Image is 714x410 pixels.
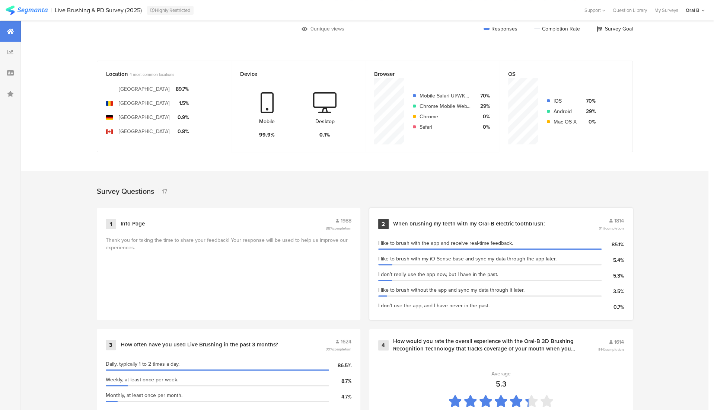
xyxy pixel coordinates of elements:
span: 91% [599,225,624,231]
span: 1614 [614,338,624,346]
div: | [51,6,52,15]
div: Device [240,70,344,78]
div: Thank you for taking the time to share your feedback! Your response will be used to help us impro... [106,237,351,311]
div: 0.9% [176,113,189,121]
div: Oral B [686,7,699,14]
span: 4 most common locations [130,71,174,77]
div: Location [106,70,210,78]
div: 29% [583,108,596,115]
div: When brushing my teeth with my Oral-B electric toothbrush: [393,220,545,228]
img: segmanta logo [6,6,48,15]
div: [GEOGRAPHIC_DATA] [119,128,170,135]
span: Daily, typically 1 to 2 times a day. [106,360,179,368]
div: unique views [314,25,344,33]
div: Desktop [315,118,335,125]
div: [GEOGRAPHIC_DATA] [119,99,170,107]
div: 17 [158,187,167,196]
div: Mobile [259,118,275,125]
div: 5.4% [602,256,624,264]
div: How would you rate the overall experience with the Oral-B 3D Brushing Recognition Technology that... [393,338,580,352]
div: 0.8% [176,128,189,135]
div: 70% [477,92,490,100]
div: Mac OS X [554,118,577,126]
div: Responses [484,25,517,33]
a: Question Library [609,7,651,14]
div: 85.1% [602,241,624,249]
span: 1814 [614,217,624,225]
div: Mobile Safari UI/WKWebView [420,92,471,100]
div: Survey Goal [597,25,633,33]
div: 89.7% [176,85,189,93]
div: Chrome [420,113,471,121]
div: OS [508,70,611,78]
div: 0.1% [319,131,330,139]
div: 29% [477,102,490,110]
div: iOS [554,97,577,105]
span: 1988 [341,217,351,225]
div: Safari [420,123,471,131]
span: completion [605,347,624,352]
div: Completion Rate [534,25,580,33]
span: I don’t really use the app now, but I have in the past. [378,270,498,278]
div: 0% [583,118,596,126]
span: 88% [326,225,351,231]
a: My Surveys [651,7,682,14]
div: 86.5% [329,362,351,369]
span: I like to brush without the app and sync my data through it later. [378,286,525,294]
div: 1.5% [176,99,189,107]
div: Chrome Mobile WebView [420,102,471,110]
div: 1 [106,219,116,229]
span: completion [333,225,351,231]
span: 1624 [341,338,351,346]
span: Monthly, at least once per month. [106,391,182,399]
div: 5.3 [496,378,506,390]
div: 2 [378,219,389,229]
div: Android [554,108,577,115]
div: Support [584,4,605,16]
div: 0% [477,113,490,121]
div: Browser [374,70,478,78]
div: 0% [477,123,490,131]
div: 99.9% [259,131,275,139]
div: 3 [106,340,116,350]
div: 70% [583,97,596,105]
div: How often have you used Live Brushing in the past 3 months? [121,341,278,349]
span: completion [605,225,624,231]
div: Average [491,370,511,378]
span: 99% [326,346,351,352]
div: 3.5% [602,288,624,295]
div: Survey Questions [97,186,154,197]
div: Live Brushing & PD Survey (2025) [55,7,142,14]
div: 4 [378,340,389,350]
div: Highly Restricted [147,6,194,15]
span: I like to brush with my iO Sense base and sync my data through the app later. [378,255,557,263]
div: 0.7% [602,303,624,311]
div: 8.7% [329,377,351,385]
span: I like to brush with the app and receive real-time feedback. [378,239,513,247]
div: 0 [310,25,314,33]
div: [GEOGRAPHIC_DATA] [119,85,170,93]
span: 99% [598,347,624,352]
div: 4.7% [329,393,351,401]
div: Info Page [121,220,145,228]
div: [GEOGRAPHIC_DATA] [119,113,170,121]
span: Weekly, at least once per week. [106,376,178,384]
span: completion [333,346,351,352]
div: 5.3% [602,272,624,280]
span: I don't use the app, and I have never in the past. [378,302,490,310]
